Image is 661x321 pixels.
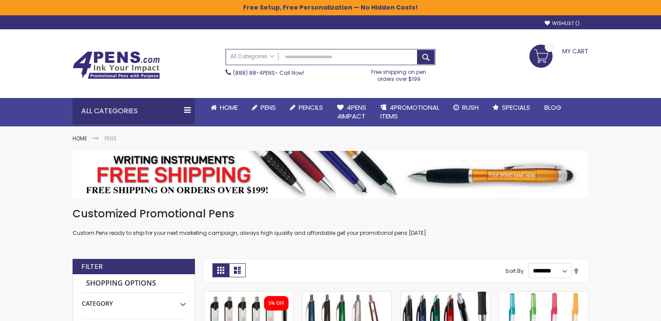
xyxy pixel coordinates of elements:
[545,20,580,27] a: Wishlist
[212,263,229,277] strong: Grid
[73,151,588,198] img: Pens
[82,274,186,293] strong: Shopping Options
[226,49,278,64] a: All Categories
[81,262,103,272] strong: Filter
[462,103,479,112] span: Rush
[204,98,245,117] a: Home
[230,53,274,60] span: All Categories
[73,135,87,142] a: Home
[233,69,275,77] a: (888) 88-4PENS
[505,267,524,274] label: Sort By
[499,291,588,299] a: BIC® Round Stic Ice Pen
[233,69,304,77] span: - Call Now!
[303,291,391,299] a: The Boss Pen
[373,98,446,126] a: 4PROMOTIONALITEMS
[330,98,373,126] a: 4Pens4impact
[82,293,186,308] div: Category
[401,291,490,299] a: Trans Groove Grip
[73,207,588,221] h1: Customized Promotional Pens
[380,103,439,121] span: 4PROMOTIONAL ITEMS
[73,51,160,79] img: 4Pens Custom Pens and Promotional Products
[261,103,276,112] span: Pens
[337,103,366,121] span: 4Pens 4impact
[283,98,330,117] a: Pencils
[73,98,195,124] div: All Categories
[446,98,486,117] a: Rush
[544,103,561,112] span: Blog
[204,291,293,299] a: New Orleans Pen
[220,103,238,112] span: Home
[537,98,568,117] a: Blog
[268,300,284,307] div: 5% OFF
[104,135,117,142] strong: Pens
[502,103,530,112] span: Specials
[362,65,436,83] div: Free shipping on pen orders over $199
[299,103,323,112] span: Pencils
[486,98,537,117] a: Specials
[245,98,283,117] a: Pens
[73,207,588,237] div: Custom Pens ready to ship for your next marketing campaign, always high quality and affordable ge...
